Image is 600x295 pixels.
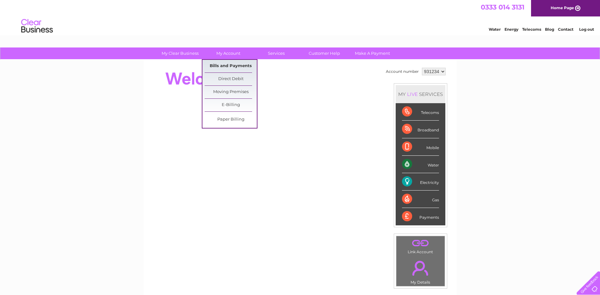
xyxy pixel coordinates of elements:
[205,73,257,85] a: Direct Debit
[522,27,541,32] a: Telecoms
[205,99,257,111] a: E-Billing
[402,121,439,138] div: Broadband
[298,47,350,59] a: Customer Help
[154,47,206,59] a: My Clear Business
[202,47,254,59] a: My Account
[481,3,524,11] a: 0333 014 3131
[558,27,573,32] a: Contact
[396,255,445,286] td: My Details
[545,27,554,32] a: Blog
[402,191,439,208] div: Gas
[384,66,420,77] td: Account number
[398,257,443,279] a: .
[396,236,445,256] td: Link Account
[205,113,257,126] a: Paper Billing
[402,103,439,121] div: Telecoms
[21,16,53,36] img: logo.png
[406,91,419,97] div: LIVE
[504,27,518,32] a: Energy
[402,173,439,191] div: Electricity
[250,47,302,59] a: Services
[398,238,443,249] a: .
[489,27,501,32] a: Water
[346,47,399,59] a: Make A Payment
[151,3,450,31] div: Clear Business is a trading name of Verastar Limited (registered in [GEOGRAPHIC_DATA] No. 3667643...
[579,27,594,32] a: Log out
[205,86,257,98] a: Moving Premises
[402,208,439,225] div: Payments
[205,60,257,72] a: Bills and Payments
[402,138,439,156] div: Mobile
[402,156,439,173] div: Water
[396,85,445,103] div: MY SERVICES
